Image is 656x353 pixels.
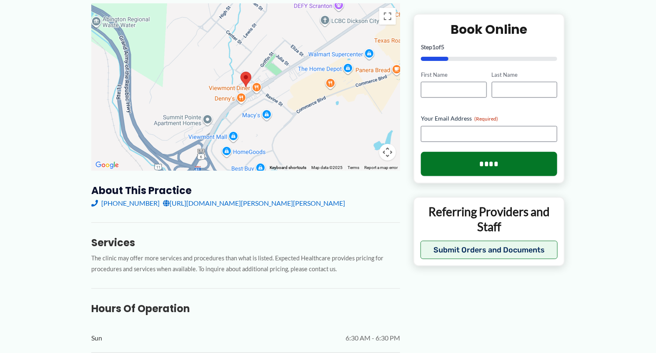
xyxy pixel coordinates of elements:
button: Submit Orders and Documents [421,240,558,259]
label: First Name [421,71,486,78]
h3: Hours of Operation [91,302,400,315]
button: Keyboard shortcuts [270,165,306,171]
h3: About this practice [91,184,400,197]
span: (Required) [474,116,498,122]
label: Your Email Address [421,114,557,123]
a: [URL][DOMAIN_NAME][PERSON_NAME][PERSON_NAME] [163,197,345,209]
button: Toggle fullscreen view [379,8,396,25]
p: Referring Providers and Staff [421,204,558,234]
p: The clinic may offer more services and procedures than what is listed. Expected Healthcare provid... [91,253,400,275]
span: Sun [91,332,102,344]
img: Google [93,160,121,171]
span: 6:30 AM - 6:30 PM [346,332,400,344]
h2: Book Online [421,21,557,37]
a: Report a map error [364,165,398,170]
span: Map data ©2025 [311,165,343,170]
label: Last Name [492,71,557,78]
p: Step of [421,44,557,50]
a: Terms (opens in new tab) [348,165,359,170]
span: 1 [432,43,436,50]
a: Open this area in Google Maps (opens a new window) [93,160,121,171]
span: 5 [441,43,444,50]
a: [PHONE_NUMBER] [91,197,160,209]
h3: Services [91,236,400,249]
button: Map camera controls [379,144,396,161]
